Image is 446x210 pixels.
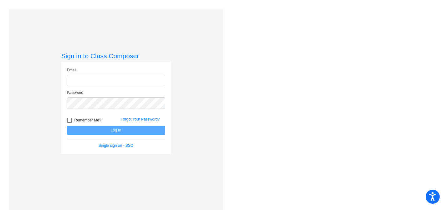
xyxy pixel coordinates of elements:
[99,143,133,148] a: Single sign on - SSO
[61,52,171,60] h3: Sign in to Class Composer
[74,116,101,124] span: Remember Me?
[121,117,160,121] a: Forgot Your Password?
[67,126,165,135] button: Log In
[67,90,84,95] label: Password
[67,67,76,73] label: Email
